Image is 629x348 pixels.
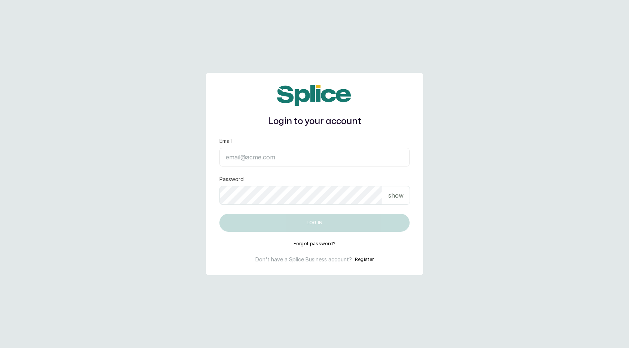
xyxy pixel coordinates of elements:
[255,256,352,263] p: Don't have a Splice Business account?
[294,241,336,247] button: Forgot password?
[219,115,410,128] h1: Login to your account
[219,137,232,145] label: Email
[219,214,410,232] button: Log in
[355,256,374,263] button: Register
[388,191,404,200] p: show
[219,148,410,166] input: email@acme.com
[219,175,244,183] label: Password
